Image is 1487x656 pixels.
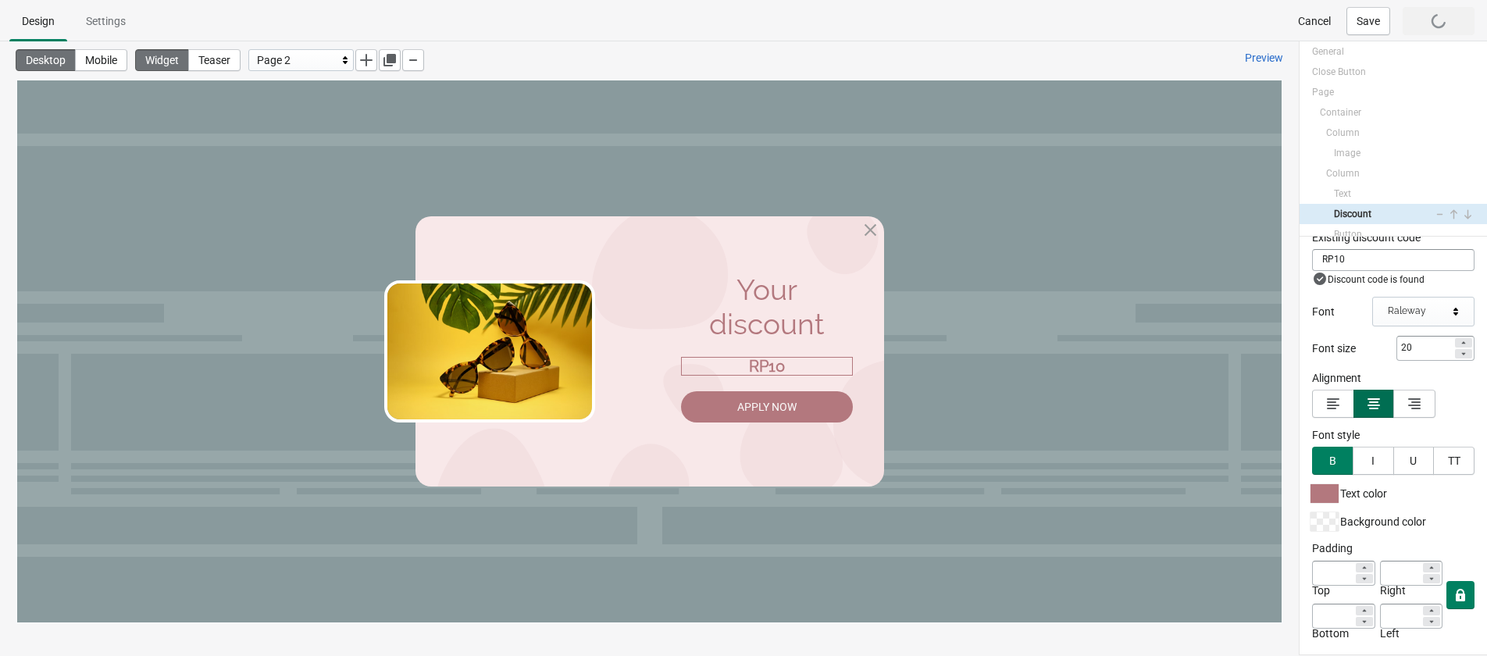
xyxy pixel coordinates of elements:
[16,49,76,71] button: Desktop
[26,54,66,66] span: Desktop
[17,80,1282,622] iframe: widget
[1298,15,1331,27] span: Cancel
[1448,455,1460,467] div: TT
[1393,447,1435,475] button: U
[1312,627,1349,640] span: Bottom
[188,49,241,71] button: Teaser
[1346,7,1390,35] button: Save
[1312,305,1335,318] span: Font
[1357,15,1380,27] span: Save
[1410,455,1417,467] div: U
[1289,7,1340,35] button: Cancel
[1380,627,1400,640] span: Left
[1239,44,1289,72] a: Preview
[135,49,189,71] button: Widget
[1312,231,1421,244] span: Existing discount code
[664,192,836,262] div: Your discount
[664,276,836,295] div: RP10
[1312,271,1475,287] div: Discount code is found
[1380,584,1406,597] span: Right
[85,54,117,66] span: Mobile
[1312,447,1353,475] button: B
[1340,487,1387,500] span: Text color
[1312,372,1361,384] span: Alignment
[367,200,578,343] img: d8107292-7ea3-4a82-80a9-31ae5431bce1.png
[1353,447,1394,475] button: I
[75,49,127,71] button: Mobile
[1245,52,1283,64] span: Preview
[1433,447,1475,475] button: TT
[198,54,230,66] span: Teaser
[1312,584,1330,597] span: Top
[257,51,337,70] div: Page 2
[145,54,179,66] span: Widget
[1340,515,1426,528] span: Background color
[1329,455,1336,467] div: B
[1312,429,1360,441] span: Font style
[1388,305,1448,318] div: Raleway
[1312,542,1353,554] span: Padding
[1312,342,1356,355] span: Font size
[1371,455,1375,467] div: I
[22,15,55,27] span: Design
[86,15,126,27] span: Settings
